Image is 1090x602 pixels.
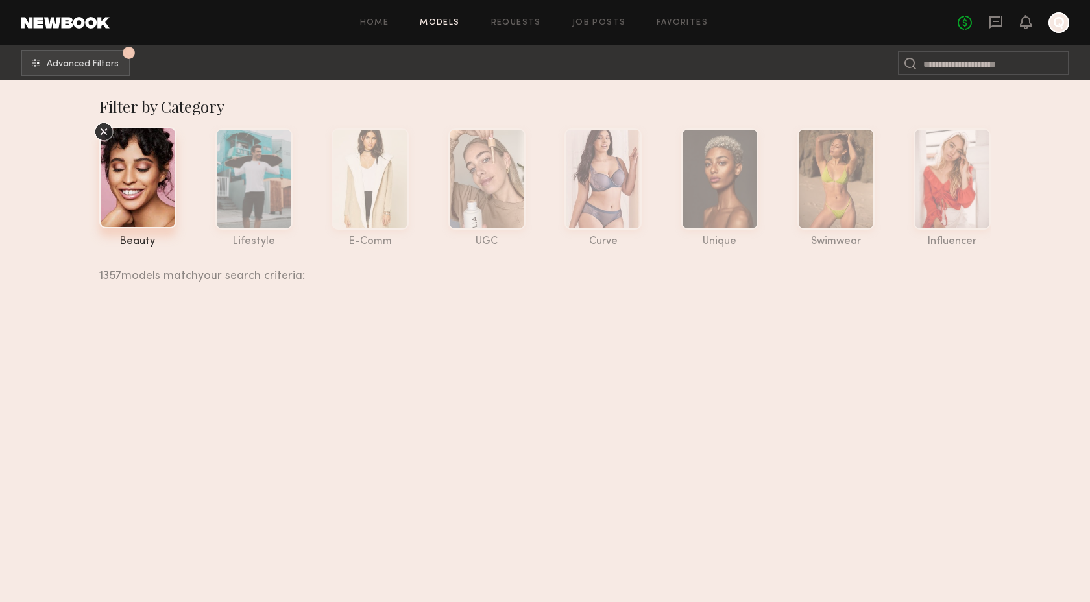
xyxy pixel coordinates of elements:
a: Models [420,19,459,27]
button: 1Advanced Filters [21,50,130,76]
div: unique [681,236,758,247]
a: Home [360,19,389,27]
div: UGC [448,236,526,247]
div: e-comm [332,236,409,247]
div: swimwear [797,236,875,247]
div: beauty [99,236,176,247]
div: curve [564,236,642,247]
span: 1 [127,50,130,56]
div: Filter by Category [99,96,991,117]
span: Advanced Filters [47,60,119,69]
a: Q [1048,12,1069,33]
a: Favorites [657,19,708,27]
div: 1357 models match your search criteria: [99,255,981,282]
a: Requests [491,19,541,27]
a: Job Posts [572,19,626,27]
div: lifestyle [215,236,293,247]
div: influencer [914,236,991,247]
